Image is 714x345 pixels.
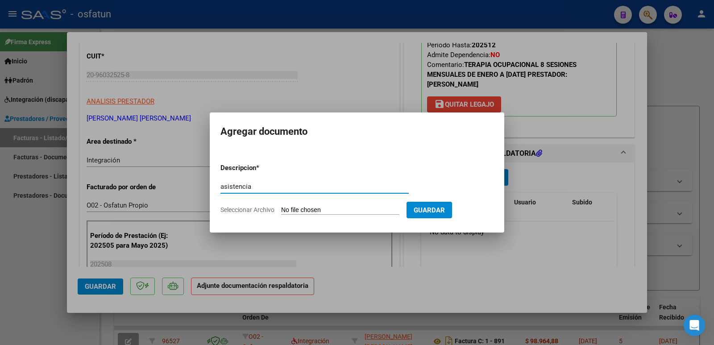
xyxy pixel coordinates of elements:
span: Seleccionar Archivo [220,206,274,213]
span: Guardar [414,206,445,214]
div: Open Intercom Messenger [684,315,705,336]
button: Guardar [407,202,452,218]
p: Descripcion [220,163,303,173]
h2: Agregar documento [220,123,494,140]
